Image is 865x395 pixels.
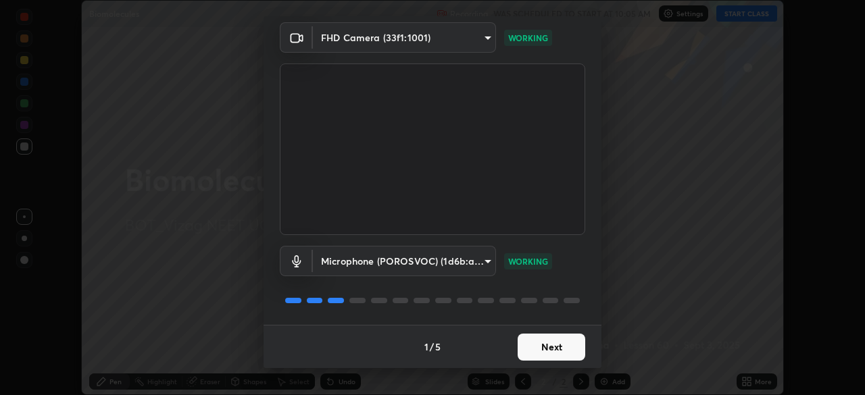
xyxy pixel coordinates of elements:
[508,32,548,44] p: WORKING
[430,340,434,354] h4: /
[313,22,496,53] div: FHD Camera (33f1:1001)
[424,340,428,354] h4: 1
[313,246,496,276] div: FHD Camera (33f1:1001)
[508,255,548,267] p: WORKING
[518,334,585,361] button: Next
[435,340,441,354] h4: 5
